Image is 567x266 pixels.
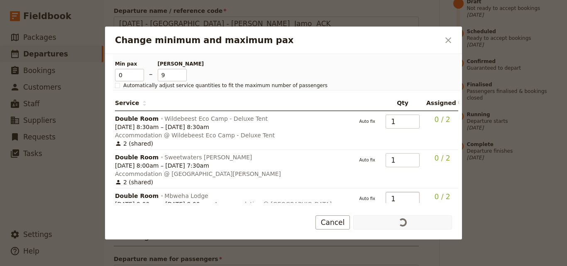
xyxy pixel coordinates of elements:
[434,154,450,162] span: 0 / 2
[164,115,268,123] span: Wildebeest Eco Camp - Deluxe Tent
[158,69,187,81] input: [PERSON_NAME]
[115,95,352,111] th: Service
[355,193,379,204] button: Auto fix
[386,153,420,167] input: —
[115,115,159,123] span: Double Room
[315,215,350,229] button: Cancel
[115,161,209,170] span: [DATE] 8:00am – [DATE] 7:30am
[382,95,423,111] th: Qty
[115,178,153,186] span: 2 (shared)
[164,192,208,200] span: Mbweha Lodge
[355,155,379,163] span: Auto fix
[355,193,379,202] span: Auto fix
[355,155,379,166] button: Auto fix
[115,153,159,161] span: Double Room
[214,200,332,208] div: Accommodation @ [GEOGRAPHIC_DATA]
[115,69,144,81] input: Min pax
[434,193,450,201] span: 0 / 2
[115,34,440,46] h2: Change minimum and maximum pax
[434,115,450,124] span: 0 / 2
[115,61,144,67] span: Min pax
[458,100,463,107] span: ​
[115,170,281,178] div: Accommodation @ [GEOGRAPHIC_DATA][PERSON_NAME]
[164,153,252,161] span: Sweetwaters [PERSON_NAME]
[158,61,187,67] span: [PERSON_NAME]
[115,200,209,208] span: [DATE] 8:00am – [DATE] 8:00am
[386,115,420,129] input: —
[115,192,159,200] span: Double Room
[441,33,455,47] button: Close dialog
[115,99,147,107] span: Service
[123,82,327,89] span: Automatically adjust service quantities to fit the maximum number of passengers
[115,139,153,148] span: 2 (shared)
[386,192,420,206] input: —
[355,116,379,124] span: Auto fix
[355,116,379,127] button: Auto fix
[149,69,153,81] span: –
[115,123,209,131] span: [DATE] 8:30am – [DATE] 8:30am
[423,95,458,111] th: Assigned
[115,131,275,139] div: Accommodation @ Wildebeest Eco Camp - Deluxe Tent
